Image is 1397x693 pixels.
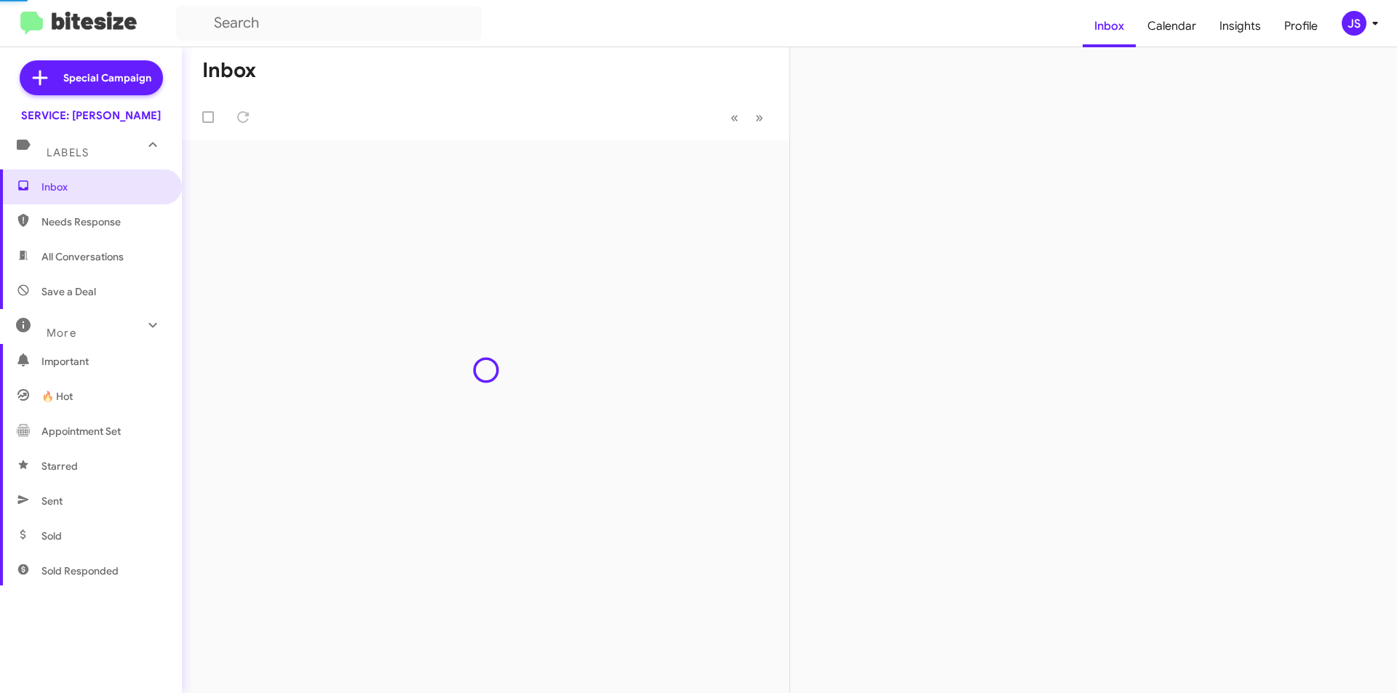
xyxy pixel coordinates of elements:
[723,103,772,132] nav: Page navigation example
[41,389,73,404] span: 🔥 Hot
[1329,11,1381,36] button: JS
[41,284,96,299] span: Save a Deal
[41,215,165,229] span: Needs Response
[747,103,772,132] button: Next
[41,354,165,369] span: Important
[21,108,161,123] div: SERVICE: [PERSON_NAME]
[41,180,165,194] span: Inbox
[47,146,89,159] span: Labels
[41,249,124,264] span: All Conversations
[1342,11,1366,36] div: JS
[63,71,151,85] span: Special Campaign
[1208,5,1273,47] a: Insights
[731,108,739,127] span: «
[202,59,256,82] h1: Inbox
[1136,5,1208,47] a: Calendar
[20,60,163,95] a: Special Campaign
[41,564,119,578] span: Sold Responded
[755,108,763,127] span: »
[722,103,747,132] button: Previous
[41,529,62,543] span: Sold
[41,494,63,508] span: Sent
[1083,5,1136,47] a: Inbox
[176,6,482,41] input: Search
[41,424,121,438] span: Appointment Set
[41,459,78,473] span: Starred
[47,327,76,340] span: More
[1273,5,1329,47] a: Profile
